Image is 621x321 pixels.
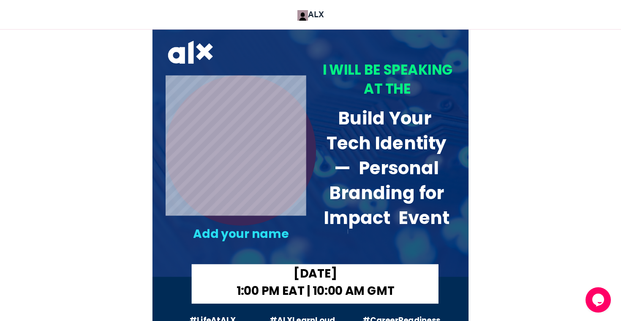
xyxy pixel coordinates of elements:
iframe: chat widget [586,287,613,313]
img: ALX [297,10,308,21]
div: Build Your Tech Identity — Personal Branding for Impact Event [317,106,456,230]
div: 1:00 PM EAT | 10:00 AM GMT [220,283,411,299]
a: ALX [297,8,324,21]
div: [DATE] [237,265,394,282]
div: Add your name [166,225,316,242]
img: 1747910029.545-45859a6a3ec99e9cc0d1f25e78454ac928c5c1fb.png [162,27,221,77]
div: I WILL BE SPEAKING AT THE [319,60,456,99]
